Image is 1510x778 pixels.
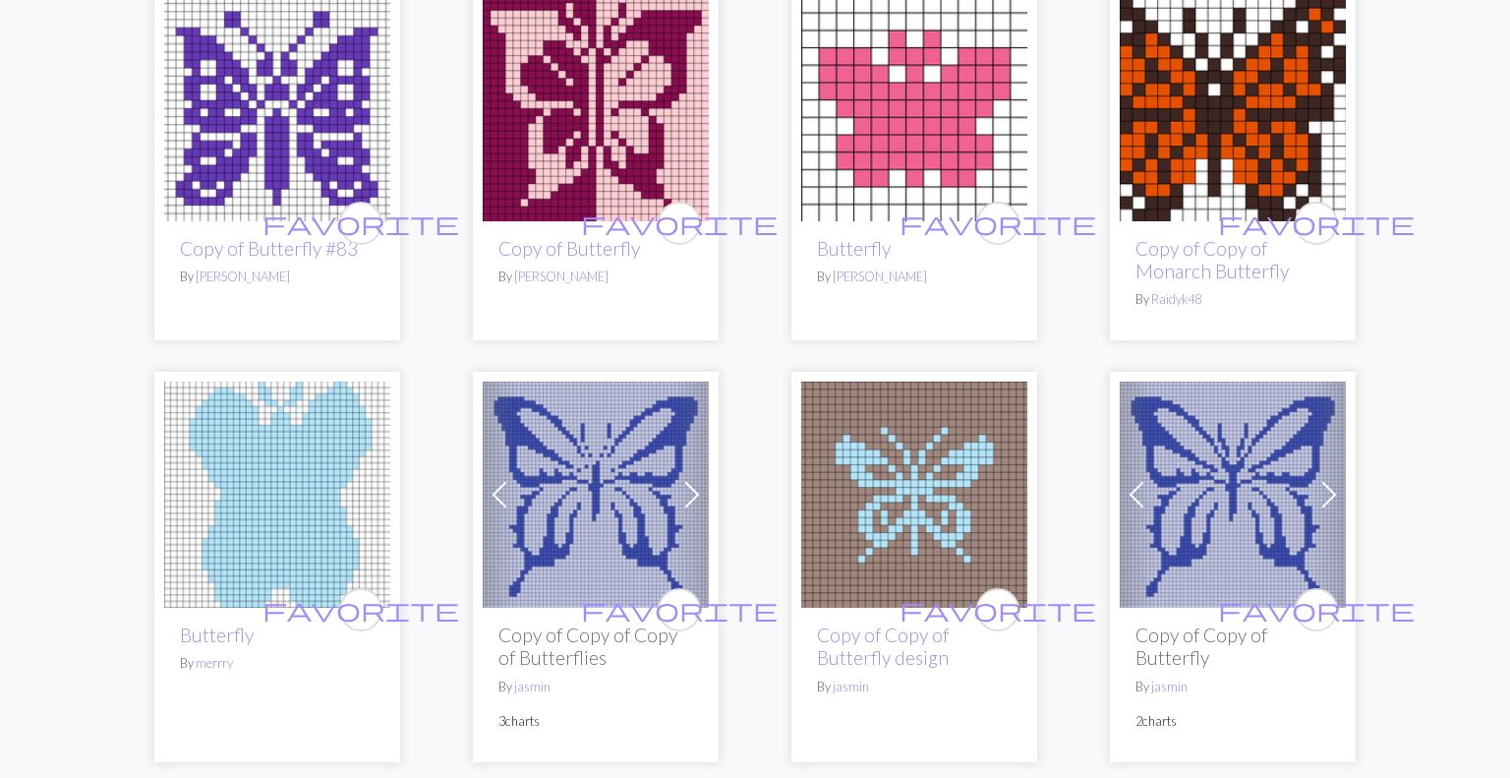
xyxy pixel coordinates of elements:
p: By [817,678,1012,696]
img: 1 [483,382,709,608]
img: Butterfly design [801,382,1027,608]
a: merrry [196,655,233,671]
a: jasmin [1151,679,1188,694]
p: By [180,268,375,286]
p: By [1135,290,1330,309]
a: Butterfly design [801,483,1027,502]
button: favourite [976,588,1019,631]
a: [PERSON_NAME] [196,269,290,284]
a: Raidyk48 [1151,291,1201,307]
span: favorite [581,208,778,238]
i: favourite [1218,204,1415,243]
span: favorite [1218,208,1415,238]
i: favourite [1218,590,1415,629]
button: favourite [339,588,382,631]
i: favourite [900,204,1096,243]
a: Butterfly [180,624,254,646]
p: By [817,268,1012,286]
button: favourite [658,202,701,245]
i: favourite [262,204,459,243]
a: Monarch Butterfly [1120,96,1346,115]
span: favorite [900,208,1096,238]
span: favorite [262,208,459,238]
img: Butterfly [1120,382,1346,608]
p: By [180,654,375,673]
i: favourite [581,204,778,243]
p: By [1135,678,1330,696]
a: Copy of Butterfly [498,237,640,260]
a: [PERSON_NAME] [514,269,609,284]
p: 2 charts [1135,712,1330,731]
a: butterfly [801,96,1027,115]
a: Butterfly [483,96,709,115]
img: Butterfly [164,382,390,608]
a: Butterfly [1120,483,1346,502]
p: 3 charts [498,712,693,731]
button: favourite [658,588,701,631]
button: favourite [976,202,1019,245]
button: favourite [339,202,382,245]
a: jasmin [833,679,869,694]
button: favourite [1295,588,1338,631]
i: favourite [262,590,459,629]
a: [PERSON_NAME] [833,269,927,284]
a: Butterfly [817,237,891,260]
a: Copy of Copy of Butterfly design [817,624,949,669]
button: favourite [1295,202,1338,245]
span: favorite [900,594,1096,625]
a: Copy of Copy of Monarch Butterfly [1135,237,1289,282]
h2: Copy of Copy of Butterfly [1135,624,1330,669]
a: Butterfly #83 [164,96,390,115]
a: Copy of Butterfly #83 [180,237,358,260]
a: jasmin [514,679,551,694]
p: By [498,678,693,696]
h2: Copy of Copy of Copy of Butterflies [498,624,693,669]
p: By [498,268,693,286]
a: 1 [483,483,709,502]
span: favorite [1218,594,1415,625]
span: favorite [262,594,459,625]
a: Butterfly [164,483,390,502]
span: favorite [581,594,778,625]
i: favourite [900,590,1096,629]
i: favourite [581,590,778,629]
